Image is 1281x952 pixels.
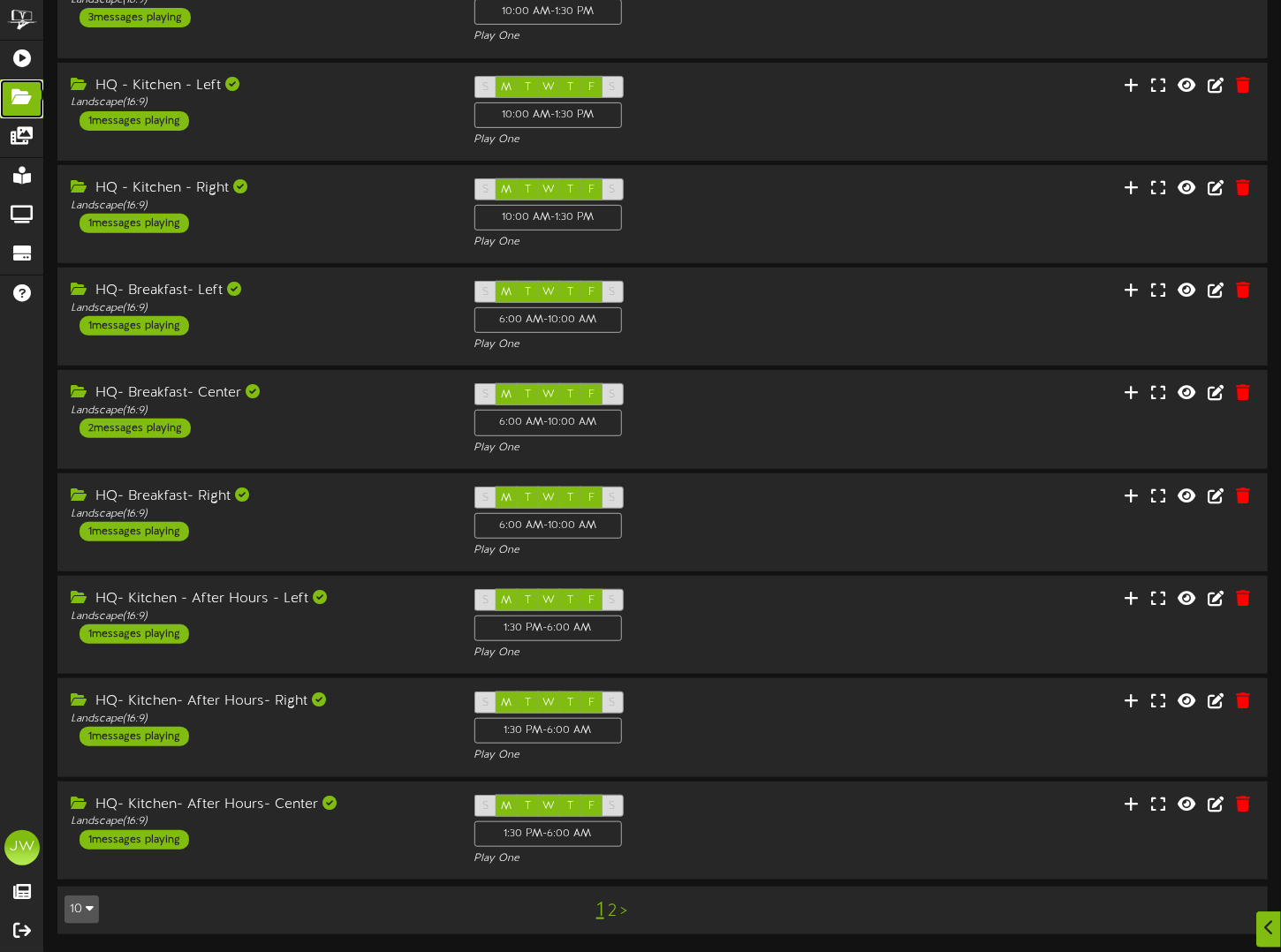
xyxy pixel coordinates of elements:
div: Play One [474,132,852,147]
span: S [610,286,616,298]
span: T [525,389,531,401]
span: T [567,594,573,607]
span: S [610,697,616,709]
div: Play One [474,235,852,250]
div: Landscape ( 16:9 ) [71,507,448,522]
span: S [482,184,489,196]
div: Landscape ( 16:9 ) [71,609,448,624]
div: 1 messages playing [80,316,189,336]
span: S [610,800,616,812]
span: T [567,389,573,401]
div: Play One [474,646,852,661]
div: HQ- Breakfast- Center [71,383,448,404]
div: 1 messages playing [80,111,189,131]
span: M [502,81,512,94]
span: T [567,800,573,812]
span: S [610,184,616,196]
div: Landscape ( 16:9 ) [71,404,448,419]
div: JW [4,830,40,865]
div: 1 messages playing [80,624,189,644]
div: Play One [474,441,852,456]
div: 10:00 AM - 1:30 PM [474,102,622,128]
span: F [588,594,595,607]
span: S [482,286,489,298]
span: S [482,389,489,401]
span: M [502,286,512,298]
span: F [588,286,595,298]
button: 10 [64,895,99,924]
span: S [482,697,489,709]
div: Landscape ( 16:9 ) [71,814,448,829]
div: 1 messages playing [80,727,189,746]
div: Play One [474,748,852,763]
span: W [543,286,556,298]
div: 1 messages playing [80,830,189,850]
div: Landscape ( 16:9 ) [71,199,448,214]
span: M [502,697,512,709]
div: HQ- Kitchen- After Hours- Right [71,691,448,712]
span: S [610,492,616,504]
span: T [567,492,573,504]
div: Landscape ( 16:9 ) [71,95,448,110]
span: W [543,800,556,812]
span: T [567,697,573,709]
div: 1:30 PM - 6:00 AM [474,616,622,641]
span: T [525,81,531,94]
span: S [482,81,489,94]
div: 1 messages playing [80,522,189,541]
div: HQ- Kitchen - After Hours - Left [71,589,448,609]
span: F [588,492,595,504]
span: W [543,594,556,607]
span: S [482,800,489,812]
span: T [567,286,573,298]
span: M [502,800,512,812]
span: F [588,389,595,401]
div: 10:00 AM - 1:30 PM [474,205,622,230]
span: T [525,800,531,812]
div: Play One [474,337,852,352]
span: M [502,594,512,607]
span: S [610,81,616,94]
div: 3 messages playing [80,8,191,27]
span: T [567,81,573,94]
span: T [525,184,531,196]
span: T [525,286,531,298]
div: 1 messages playing [80,214,189,233]
div: 2 messages playing [80,419,191,438]
span: W [543,81,556,94]
div: 6:00 AM - 10:00 AM [474,513,622,539]
span: W [543,389,556,401]
span: M [502,184,512,196]
span: W [543,697,556,709]
div: Play One [474,543,852,558]
span: W [543,492,556,504]
div: HQ- Breakfast- Right [71,487,448,507]
div: Play One [474,851,852,866]
div: Play One [474,29,852,44]
a: 2 [608,902,617,921]
span: S [482,594,489,607]
div: 1:30 PM - 6:00 AM [474,718,622,744]
div: HQ - Kitchen - Left [71,76,448,96]
a: > [620,902,627,921]
div: Landscape ( 16:9 ) [71,712,448,727]
span: S [482,492,489,504]
span: M [502,492,512,504]
span: M [502,389,512,401]
span: T [525,697,531,709]
div: HQ- Breakfast- Left [71,281,448,301]
span: F [588,184,595,196]
span: T [525,594,531,607]
div: 6:00 AM - 10:00 AM [474,410,622,435]
span: W [543,184,556,196]
span: F [588,697,595,709]
span: S [610,389,616,401]
div: 6:00 AM - 10:00 AM [474,307,622,333]
span: F [588,800,595,812]
a: 1 [596,899,604,922]
div: Landscape ( 16:9 ) [71,301,448,316]
div: HQ- Kitchen- After Hours- Center [71,795,448,815]
span: F [588,81,595,94]
div: 1:30 PM - 6:00 AM [474,821,622,847]
span: T [567,184,573,196]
